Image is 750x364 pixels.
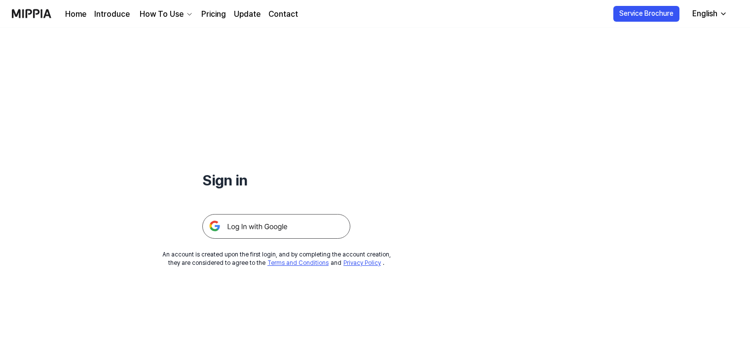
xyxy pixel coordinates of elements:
[94,8,130,20] a: Introduce
[268,8,298,20] a: Contact
[613,6,679,22] button: Service Brochure
[343,259,381,266] a: Privacy Policy
[267,259,329,266] a: Terms and Conditions
[690,8,719,20] div: English
[65,8,86,20] a: Home
[162,251,391,267] div: An account is created upon the first login, and by completing the account creation, they are cons...
[684,4,733,24] button: English
[138,8,186,20] div: How To Use
[202,170,350,190] h1: Sign in
[201,8,226,20] a: Pricing
[138,8,193,20] button: How To Use
[234,8,261,20] a: Update
[202,214,350,239] img: 구글 로그인 버튼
